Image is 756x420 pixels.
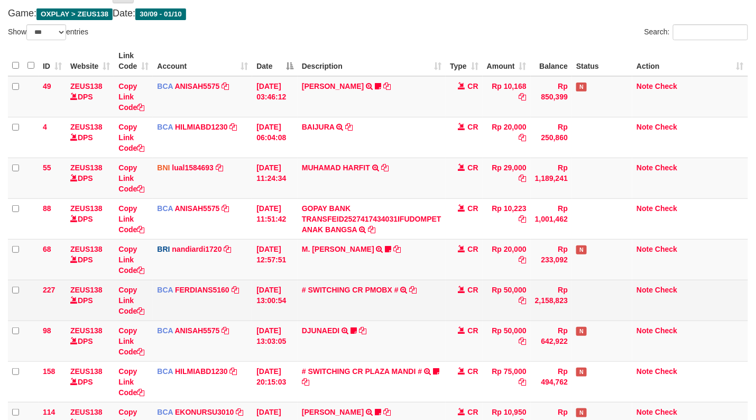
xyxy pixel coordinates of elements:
[232,286,239,294] a: Copy FERDIANS5160 to clipboard
[157,286,173,294] span: BCA
[302,123,335,131] a: BAIJURA
[576,245,587,254] span: Has Note
[157,326,173,335] span: BCA
[236,408,243,416] a: Copy EKONURSU3010 to clipboard
[637,123,653,131] a: Note
[43,286,55,294] span: 227
[252,46,298,76] th: Date: activate to sort column descending
[531,321,572,361] td: Rp 642,922
[519,378,527,386] a: Copy Rp 75,000 to clipboard
[519,337,527,345] a: Copy Rp 50,000 to clipboard
[298,46,446,76] th: Description: activate to sort column ascending
[468,82,478,90] span: CR
[216,163,223,172] a: Copy lual1584693 to clipboard
[519,255,527,264] a: Copy Rp 20,000 to clipboard
[519,174,527,182] a: Copy Rp 29,000 to clipboard
[66,76,114,117] td: DPS
[632,46,748,76] th: Action: activate to sort column ascending
[531,76,572,117] td: Rp 850,399
[637,408,653,416] a: Note
[519,93,527,101] a: Copy Rp 10,168 to clipboard
[70,82,103,90] a: ZEUS138
[468,204,478,213] span: CR
[410,286,417,294] a: Copy # SWITCHING CR PMOBX # to clipboard
[468,408,478,416] span: CR
[157,367,173,376] span: BCA
[483,280,531,321] td: Rp 50,000
[175,204,220,213] a: ANISAH5575
[175,408,234,416] a: EKONURSU3010
[519,215,527,223] a: Copy Rp 10,223 to clipboard
[175,123,228,131] a: HILMIABD1230
[483,239,531,280] td: Rp 20,000
[637,245,653,253] a: Note
[230,123,237,131] a: Copy HILMIABD1230 to clipboard
[252,117,298,158] td: [DATE] 06:04:08
[252,239,298,280] td: [DATE] 12:57:51
[252,280,298,321] td: [DATE] 13:00:54
[637,163,653,172] a: Note
[118,123,144,152] a: Copy Link Code
[118,82,144,112] a: Copy Link Code
[70,163,103,172] a: ZEUS138
[394,245,401,253] a: Copy M. FAIZ ALFIN to clipboard
[66,46,114,76] th: Website: activate to sort column ascending
[576,408,587,417] span: Has Note
[118,204,144,234] a: Copy Link Code
[66,361,114,402] td: DPS
[359,326,366,335] a: Copy DJUNAEDI to clipboard
[531,198,572,239] td: Rp 1,001,462
[43,367,55,376] span: 158
[70,286,103,294] a: ZEUS138
[468,163,478,172] span: CR
[576,368,587,377] span: Has Note
[135,8,186,20] span: 30/09 - 01/10
[302,245,374,253] a: M. [PERSON_NAME]
[157,204,173,213] span: BCA
[70,204,103,213] a: ZEUS138
[302,82,364,90] a: [PERSON_NAME]
[302,408,364,416] a: [PERSON_NAME]
[302,367,422,376] a: # SWITCHING CR PLAZA MANDI #
[252,321,298,361] td: [DATE] 13:03:05
[531,239,572,280] td: Rp 233,092
[222,82,229,90] a: Copy ANISAH5575 to clipboard
[302,286,399,294] a: # SWITCHING CR PMOBX #
[483,321,531,361] td: Rp 50,000
[157,82,173,90] span: BCA
[172,245,222,253] a: nandiardi1720
[483,46,531,76] th: Amount: activate to sort column ascending
[468,326,478,335] span: CR
[252,76,298,117] td: [DATE] 03:46:12
[483,158,531,198] td: Rp 29,000
[175,82,220,90] a: ANISAH5575
[70,326,103,335] a: ZEUS138
[252,158,298,198] td: [DATE] 11:24:34
[222,326,229,335] a: Copy ANISAH5575 to clipboard
[483,198,531,239] td: Rp 10,223
[519,133,527,142] a: Copy Rp 20,000 to clipboard
[172,163,214,172] a: lual1584693
[483,76,531,117] td: Rp 10,168
[655,82,677,90] a: Check
[531,117,572,158] td: Rp 250,860
[468,123,478,131] span: CR
[70,123,103,131] a: ZEUS138
[655,408,677,416] a: Check
[655,123,677,131] a: Check
[43,408,55,416] span: 114
[8,8,748,19] h4: Game: Date:
[66,239,114,280] td: DPS
[302,378,309,386] a: Copy # SWITCHING CR PLAZA MANDI # to clipboard
[252,361,298,402] td: [DATE] 20:15:03
[66,321,114,361] td: DPS
[8,24,88,40] label: Show entries
[118,286,144,315] a: Copy Link Code
[43,82,51,90] span: 49
[175,326,220,335] a: ANISAH5575
[531,46,572,76] th: Balance
[655,163,677,172] a: Check
[576,83,587,92] span: Has Note
[118,367,144,397] a: Copy Link Code
[118,326,144,356] a: Copy Link Code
